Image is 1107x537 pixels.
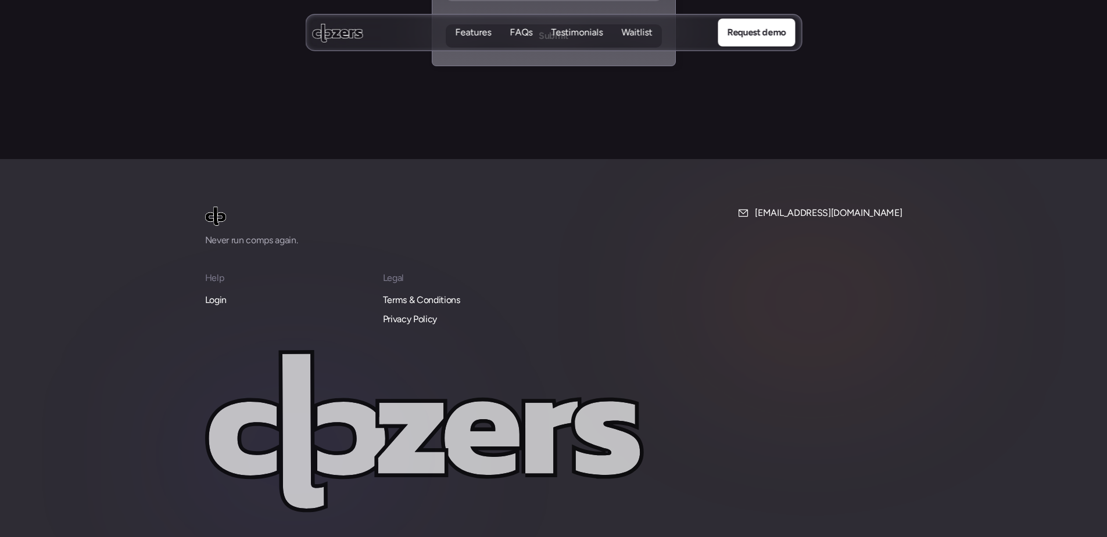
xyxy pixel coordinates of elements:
p: Testimonials [551,39,603,52]
p: Features [455,39,491,52]
a: WaitlistWaitlist [621,26,652,39]
a: TestimonialsTestimonials [551,26,603,39]
a: Login [205,293,227,308]
a: FeaturesFeatures [455,26,491,39]
p: Testimonials [551,26,603,39]
a: Privacy Policy [383,312,438,327]
p: FAQs [510,26,532,39]
p: [EMAIL_ADDRESS][DOMAIN_NAME] [755,206,902,221]
p: FAQs [510,39,532,52]
p: Request demo [727,25,786,40]
p: Waitlist [621,39,652,52]
a: FAQsFAQs [510,26,532,39]
a: Request demo [718,19,795,46]
p: Never run comps again. [205,233,368,248]
p: Features [455,26,491,39]
a: Terms & Conditions [383,293,460,308]
p: Help [205,271,369,286]
p: Waitlist [621,26,652,39]
p: Legal [383,271,547,286]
